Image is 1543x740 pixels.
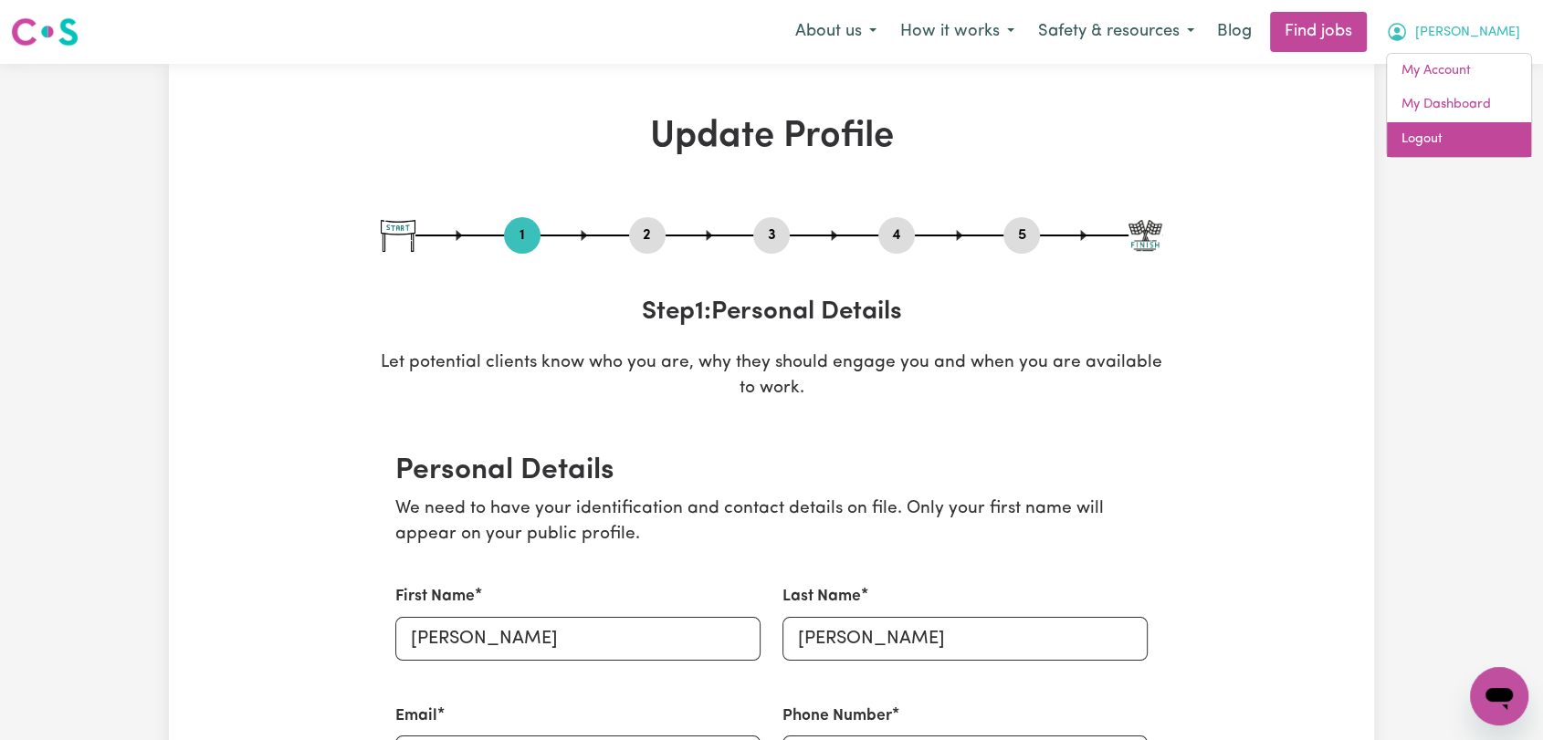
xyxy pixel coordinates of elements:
[1026,13,1206,51] button: Safety & resources
[888,13,1026,51] button: How it works
[395,585,475,609] label: First Name
[753,224,790,247] button: Go to step 3
[1270,12,1367,52] a: Find jobs
[1374,13,1532,51] button: My Account
[629,224,666,247] button: Go to step 2
[1470,667,1528,725] iframe: Button to launch messaging window
[504,224,541,247] button: Go to step 1
[1387,88,1531,122] a: My Dashboard
[11,11,79,53] a: Careseekers logo
[1206,12,1263,52] a: Blog
[381,350,1162,403] p: Let potential clients know who you are, why they should engage you and when you are available to ...
[1387,54,1531,89] a: My Account
[782,704,892,728] label: Phone Number
[1387,122,1531,157] a: Logout
[395,704,437,728] label: Email
[395,453,1148,488] h2: Personal Details
[395,496,1148,549] p: We need to have your identification and contact details on file. Only your first name will appear...
[11,16,79,48] img: Careseekers logo
[1003,224,1040,247] button: Go to step 5
[1386,53,1532,158] div: My Account
[381,115,1162,159] h1: Update Profile
[782,585,861,609] label: Last Name
[878,224,915,247] button: Go to step 4
[1415,23,1520,43] span: [PERSON_NAME]
[783,13,888,51] button: About us
[381,297,1162,328] h3: Step 1 : Personal Details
